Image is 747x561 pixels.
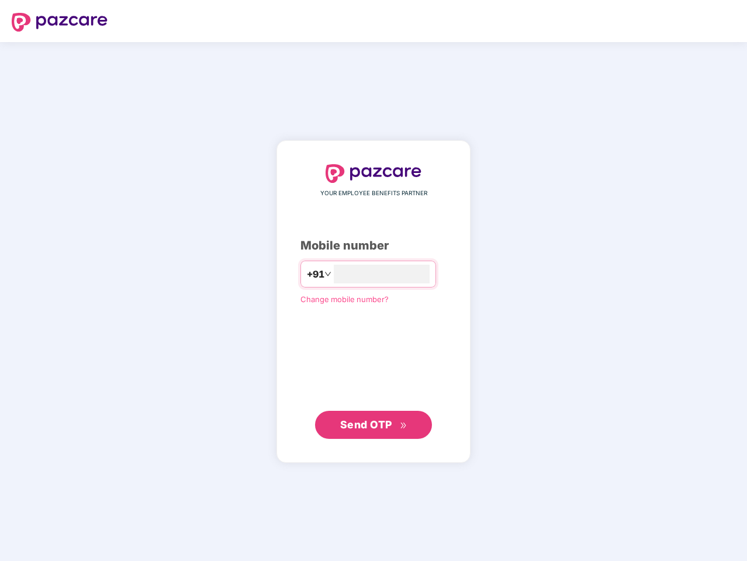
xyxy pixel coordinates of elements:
[300,237,447,255] div: Mobile number
[12,13,108,32] img: logo
[315,411,432,439] button: Send OTPdouble-right
[326,164,421,183] img: logo
[324,271,331,278] span: down
[300,295,389,304] a: Change mobile number?
[400,422,407,430] span: double-right
[307,267,324,282] span: +91
[320,189,427,198] span: YOUR EMPLOYEE BENEFITS PARTNER
[340,418,392,431] span: Send OTP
